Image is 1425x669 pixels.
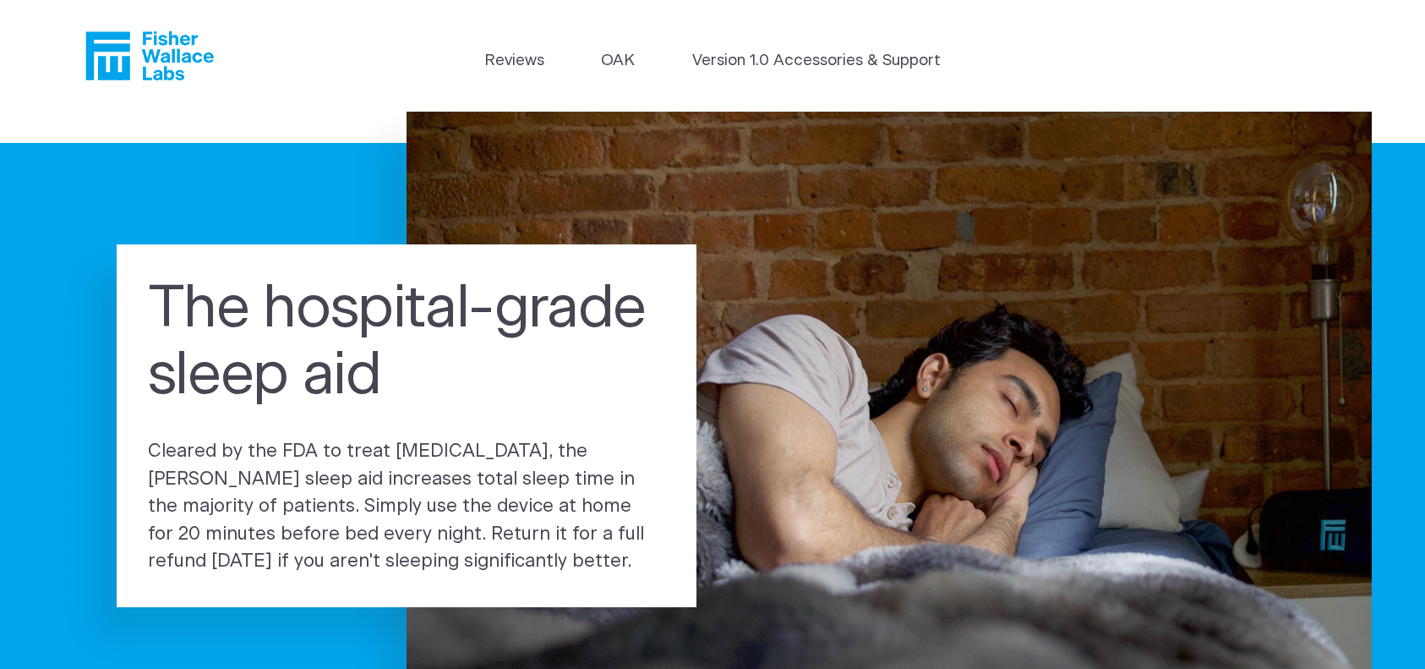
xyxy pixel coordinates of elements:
p: Cleared by the FDA to treat [MEDICAL_DATA], the [PERSON_NAME] sleep aid increases total sleep tim... [148,438,666,576]
a: OAK [601,49,635,73]
h1: The hospital-grade sleep aid [148,276,666,410]
a: Reviews [484,49,544,73]
a: Fisher Wallace [85,31,214,80]
a: Version 1.0 Accessories & Support [692,49,941,73]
